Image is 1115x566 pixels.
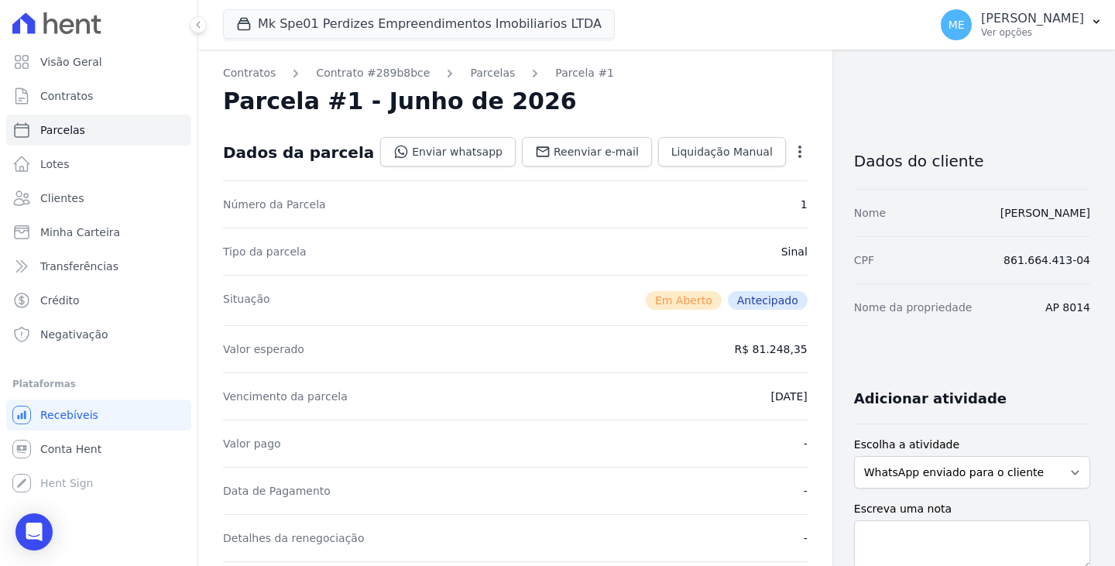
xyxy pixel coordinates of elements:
dt: Valor pago [223,436,281,451]
dd: - [804,530,808,546]
a: Contratos [6,81,191,111]
dd: - [804,436,808,451]
a: Transferências [6,251,191,282]
a: Negativação [6,319,191,350]
a: Contratos [223,65,276,81]
a: Liquidação Manual [658,137,786,166]
h3: Adicionar atividade [854,389,1007,408]
label: Escreva uma nota [854,501,1090,517]
span: ME [949,19,965,30]
dt: Nome da propriedade [854,300,973,315]
a: Minha Carteira [6,217,191,248]
dt: Situação [223,291,270,310]
span: Clientes [40,190,84,206]
a: Lotes [6,149,191,180]
span: Minha Carteira [40,225,120,240]
dd: - [804,483,808,499]
a: Clientes [6,183,191,214]
dt: Nome [854,205,886,221]
div: Dados da parcela [223,143,374,162]
dt: Vencimento da parcela [223,389,348,404]
dt: Detalhes da renegociação [223,530,365,546]
a: Parcelas [470,65,515,81]
a: [PERSON_NAME] [1000,207,1090,219]
dd: 1 [801,197,808,212]
a: Parcela #1 [555,65,614,81]
span: Antecipado [728,291,808,310]
a: Reenviar e-mail [522,137,652,166]
label: Escolha a atividade [854,437,1090,453]
span: Reenviar e-mail [554,144,639,160]
span: Conta Hent [40,441,101,457]
span: Liquidação Manual [671,144,773,160]
a: Conta Hent [6,434,191,465]
dt: Tipo da parcela [223,244,307,259]
dd: 861.664.413-04 [1003,252,1090,268]
a: Visão Geral [6,46,191,77]
button: ME [PERSON_NAME] Ver opções [928,3,1115,46]
a: Parcelas [6,115,191,146]
p: [PERSON_NAME] [981,11,1084,26]
dt: Data de Pagamento [223,483,331,499]
span: Crédito [40,293,80,308]
span: Recebíveis [40,407,98,423]
span: Transferências [40,259,118,274]
dd: AP 8014 [1045,300,1090,315]
h3: Dados do cliente [854,152,1090,170]
dt: CPF [854,252,874,268]
a: Recebíveis [6,400,191,431]
dd: Sinal [781,244,808,259]
div: Open Intercom Messenger [15,513,53,551]
dt: Número da Parcela [223,197,326,212]
dd: R$ 81.248,35 [734,341,807,357]
span: Contratos [40,88,93,104]
span: Em Aberto [646,291,722,310]
span: Lotes [40,156,70,172]
dt: Valor esperado [223,341,304,357]
button: Mk Spe01 Perdizes Empreendimentos Imobiliarios LTDA [223,9,615,39]
div: Plataformas [12,375,185,393]
span: Visão Geral [40,54,102,70]
h2: Parcela #1 - Junho de 2026 [223,87,577,115]
nav: Breadcrumb [223,65,808,81]
span: Negativação [40,327,108,342]
a: Crédito [6,285,191,316]
span: Parcelas [40,122,85,138]
dd: [DATE] [770,389,807,404]
a: Contrato #289b8bce [316,65,430,81]
a: Enviar whatsapp [380,137,516,166]
p: Ver opções [981,26,1084,39]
